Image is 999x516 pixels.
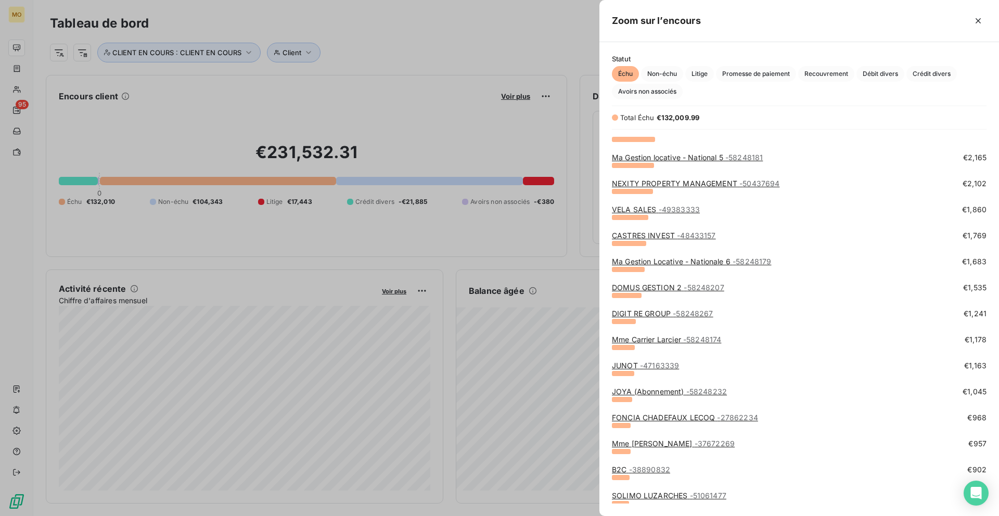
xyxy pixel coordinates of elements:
a: DIGIT RE GROUP [612,309,713,318]
button: Non-échu [641,66,683,82]
span: - 48433157 [677,231,715,240]
button: Débit divers [856,66,904,82]
button: Promesse de paiement [716,66,796,82]
span: - 58248267 [673,309,713,318]
a: Ma Gestion Locative - Nationale 6 [612,257,771,266]
span: €1,683 [962,256,987,267]
span: €968 [967,412,987,423]
span: €1,860 [962,204,987,215]
a: VELA SALES [612,205,700,214]
a: Ma Gestion locative - National 5 [612,153,763,162]
span: - 51061477 [690,491,726,500]
a: Mme [PERSON_NAME] [612,439,735,448]
button: Litige [685,66,714,82]
a: SOLIMO LUZARCHES [612,491,726,500]
h5: Zoom sur l’encours [612,14,701,28]
a: JUNOT [612,361,679,370]
a: B2C [612,465,670,474]
span: €1,178 [965,334,987,345]
a: FONCIA CHADEFAUX LECOQ [612,413,758,422]
button: Avoirs non associés [612,84,683,99]
span: €1,535 [963,282,987,293]
span: €1,241 [964,308,987,319]
button: Recouvrement [798,66,854,82]
span: - 47163339 [640,361,679,370]
span: - 58248207 [684,283,724,292]
span: - 50437694 [739,179,779,188]
a: CASTRES INVEST [612,231,716,240]
a: JOYA (Abonnement) [612,387,727,396]
a: DOMUS GESTION 2 [612,283,724,292]
span: €957 [968,438,987,449]
span: €2,165 [963,152,987,163]
span: - 37672269 [695,439,735,448]
span: €132,009.99 [657,113,700,122]
span: - 27862234 [717,413,758,422]
span: - 58248179 [733,257,771,266]
span: Statut [612,55,987,63]
span: €1,769 [963,230,987,241]
span: €902 [967,465,987,475]
span: - 58248232 [686,387,727,396]
button: Échu [612,66,639,82]
span: €1,163 [964,360,987,371]
div: grid [599,136,999,504]
span: €2,214 [962,126,987,137]
span: - 58248181 [725,153,763,162]
span: €2,102 [963,178,987,189]
span: - 49383333 [659,205,700,214]
a: Mme Carrier Larcier [612,335,721,344]
span: - 38890832 [629,465,670,474]
a: NEXITY PROPERTY MANAGEMENT [612,179,779,188]
span: Total Échu [620,113,655,122]
span: - 58248174 [683,335,721,344]
button: Crédit divers [906,66,957,82]
span: €1,045 [963,386,987,397]
div: Open Intercom Messenger [964,481,989,506]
